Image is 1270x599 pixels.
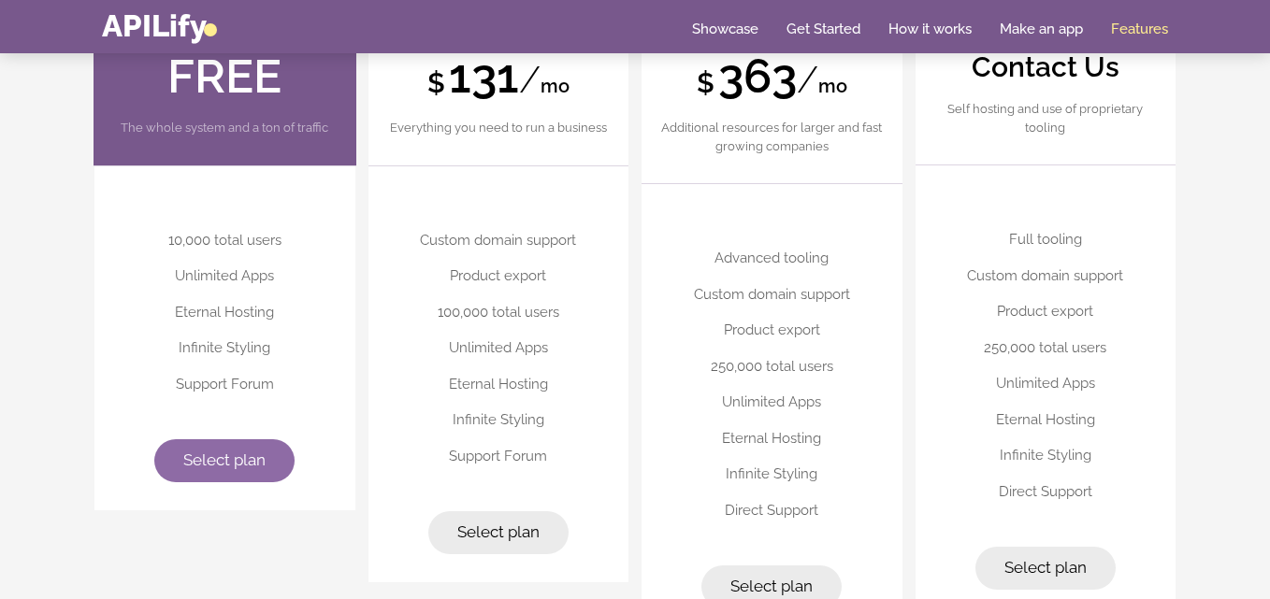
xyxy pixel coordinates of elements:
li: Eternal Hosting [934,402,1158,438]
p: Self hosting and use of proprietary tooling [934,100,1158,136]
li: Eternal Hosting [387,366,611,403]
span: Select plan [457,522,540,541]
strong: Contact Us [972,53,1119,81]
li: Unlimited Apps [113,258,337,294]
li: Eternal Hosting [113,294,337,331]
p: Additional resources for larger and fast growing companies [660,119,884,155]
li: Eternal Hosting [660,421,884,457]
li: Unlimited Apps [660,384,884,421]
p: Everything you need to run a business [387,119,611,137]
li: Unlimited Apps [387,330,611,366]
li: Support Forum [387,438,611,475]
li: Custom domain support [387,222,611,259]
span: / [797,57,818,101]
strong: $ [427,69,445,97]
span: Select plan [1004,558,1087,577]
li: Infinite Styling [934,437,1158,474]
a: Showcase [692,20,758,38]
span: Select plan [183,450,266,469]
strong: FREE [167,49,281,104]
a: Select plan [975,547,1116,590]
li: 250,000 total users [660,349,884,385]
a: How it works [888,20,972,38]
strong: mo [541,75,570,97]
li: 10,000 total users [113,222,337,259]
li: Direct Support [934,474,1158,510]
li: Infinite Styling [660,456,884,492]
li: Infinite Styling [113,330,337,366]
li: Product export [934,293,1158,330]
li: Product export [660,312,884,349]
strong: 131 [449,49,519,104]
li: 250,000 total users [934,330,1158,366]
li: Unlimited Apps [934,365,1158,402]
span: / [519,57,541,101]
li: Custom domain support [660,277,884,313]
a: Get Started [787,20,860,38]
a: Make an app [1000,20,1083,38]
a: APILify [102,7,217,44]
li: Direct Support [660,492,884,529]
li: Product export [387,258,611,294]
p: The whole system and a ton of traffic [112,119,338,137]
li: Advanced tooling [660,240,884,277]
li: 100,000 total users [387,294,611,331]
a: Select plan [428,511,569,554]
strong: 363 [718,49,797,104]
span: Select plan [730,577,813,595]
li: Full tooling [934,221,1158,258]
li: Infinite Styling [387,402,611,438]
a: Select plan [154,439,295,482]
li: Support Forum [113,366,337,403]
li: Custom domain support [934,258,1158,294]
a: Features [1111,20,1168,38]
strong: $ [697,69,714,97]
strong: mo [818,75,847,97]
